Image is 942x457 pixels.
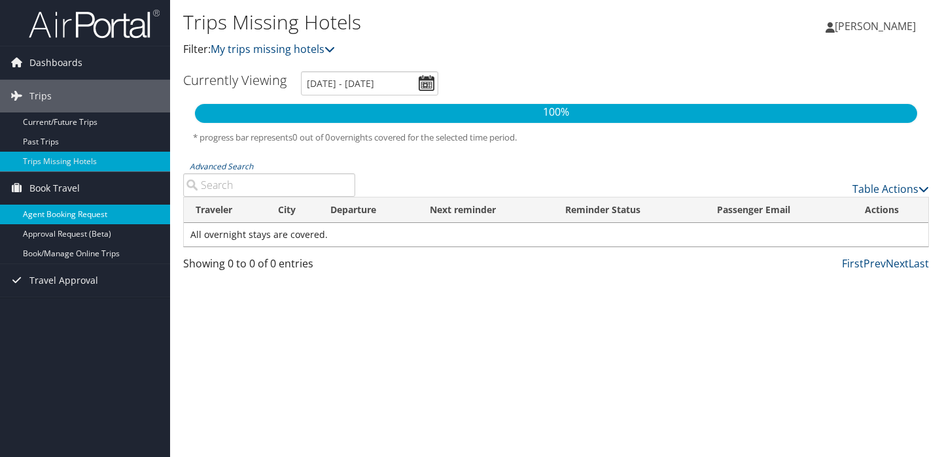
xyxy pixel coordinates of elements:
h3: Currently Viewing [183,71,287,89]
th: Traveler: activate to sort column ascending [184,197,266,223]
a: First [842,256,863,271]
a: Advanced Search [190,161,253,172]
h5: * progress bar represents overnights covered for the selected time period. [193,131,919,144]
a: Next [886,256,909,271]
img: airportal-logo.png [29,8,160,39]
th: Departure: activate to sort column descending [319,197,418,223]
span: Travel Approval [29,264,98,297]
th: Next reminder [418,197,553,223]
input: [DATE] - [DATE] [301,71,438,95]
th: Actions [853,197,928,223]
a: Prev [863,256,886,271]
p: 100% [195,104,917,121]
h1: Trips Missing Hotels [183,8,680,36]
th: City: activate to sort column ascending [266,197,319,223]
p: Filter: [183,41,680,58]
a: Table Actions [852,182,929,196]
a: [PERSON_NAME] [826,7,929,46]
span: 0 out of 0 [292,131,330,143]
div: Showing 0 to 0 of 0 entries [183,256,355,278]
span: Trips [29,80,52,112]
th: Reminder Status [553,197,705,223]
span: Book Travel [29,172,80,205]
a: Last [909,256,929,271]
input: Advanced Search [183,173,355,197]
span: [PERSON_NAME] [835,19,916,33]
td: All overnight stays are covered. [184,223,928,246]
th: Passenger Email: activate to sort column ascending [705,197,853,223]
a: My trips missing hotels [211,42,335,56]
span: Dashboards [29,46,82,79]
